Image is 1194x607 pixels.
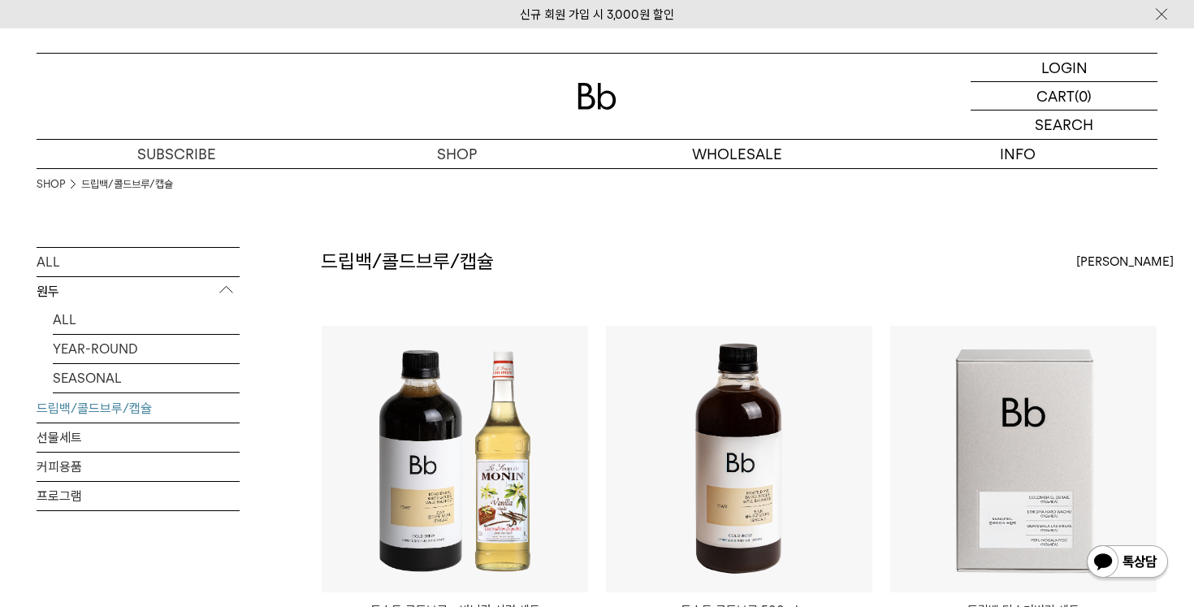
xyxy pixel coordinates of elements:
[877,140,1157,168] p: INFO
[37,482,240,510] a: 프로그램
[53,335,240,363] a: YEAR-ROUND
[520,7,674,22] a: 신규 회원 가입 시 3,000원 할인
[1036,82,1075,110] p: CART
[53,306,240,334] a: ALL
[890,326,1157,592] img: 드립백 디스커버리 세트
[322,326,588,592] img: 토스트 콜드브루 x 바닐라 시럽 세트
[1035,111,1093,139] p: SEARCH
[578,83,616,110] img: 로고
[317,140,597,168] a: SHOP
[37,394,240,423] a: 드립백/콜드브루/캡슐
[37,277,240,306] p: 원두
[37,248,240,276] a: ALL
[37,176,65,193] a: SHOP
[321,248,494,275] h2: 드립백/콜드브루/캡슐
[1075,82,1092,110] p: (0)
[971,54,1157,82] a: LOGIN
[597,140,877,168] p: WHOLESALE
[1076,252,1174,271] span: [PERSON_NAME]
[606,326,872,592] img: 토스트 콜드브루 500ml
[37,453,240,481] a: 커피용품
[53,364,240,392] a: SEASONAL
[81,176,173,193] a: 드립백/콜드브루/캡슐
[37,423,240,452] a: 선물세트
[971,82,1157,111] a: CART (0)
[1085,544,1170,583] img: 카카오톡 채널 1:1 채팅 버튼
[1041,54,1088,81] p: LOGIN
[37,140,317,168] a: SUBSCRIBE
